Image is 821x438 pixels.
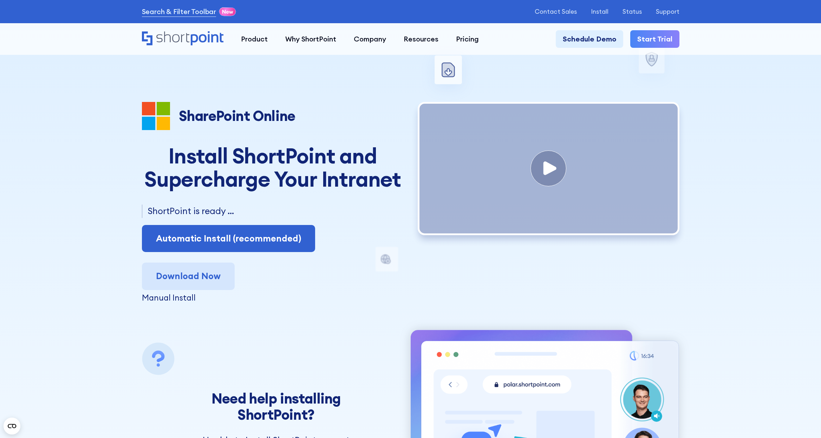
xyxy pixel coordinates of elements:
[276,30,345,48] a: Why ShortPoint
[142,144,404,191] h1: Install ShortPoint and Supercharge Your Intranet
[630,30,679,48] a: Start Trial
[142,225,315,252] a: Automatic Install (recommended)
[591,8,608,15] a: Install
[142,102,170,130] img: Microsoft 365 logo
[656,8,679,15] a: Support
[535,8,577,15] a: Contact Sales
[404,34,438,44] div: Resources
[232,30,276,48] a: Product
[623,8,642,15] a: Status
[456,34,479,44] div: Pricing
[556,30,623,48] a: Schedule Demo
[142,31,224,46] a: Home
[142,6,216,17] a: Search & Filter Toolbar
[695,356,821,438] iframe: Chat Widget
[285,34,336,44] div: Why ShortPoint
[241,34,268,44] div: Product
[142,294,404,302] div: Manual Install
[179,108,295,124] p: SharePoint Online
[345,30,395,48] a: Company
[148,205,404,218] p: ShortPoint is ready ...
[395,30,447,48] a: Resources
[447,30,488,48] a: Pricing
[354,34,386,44] div: Company
[4,418,20,434] button: Open CMP widget
[142,263,235,290] a: Download Now
[142,391,411,423] div: Need help installing ShortPoint?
